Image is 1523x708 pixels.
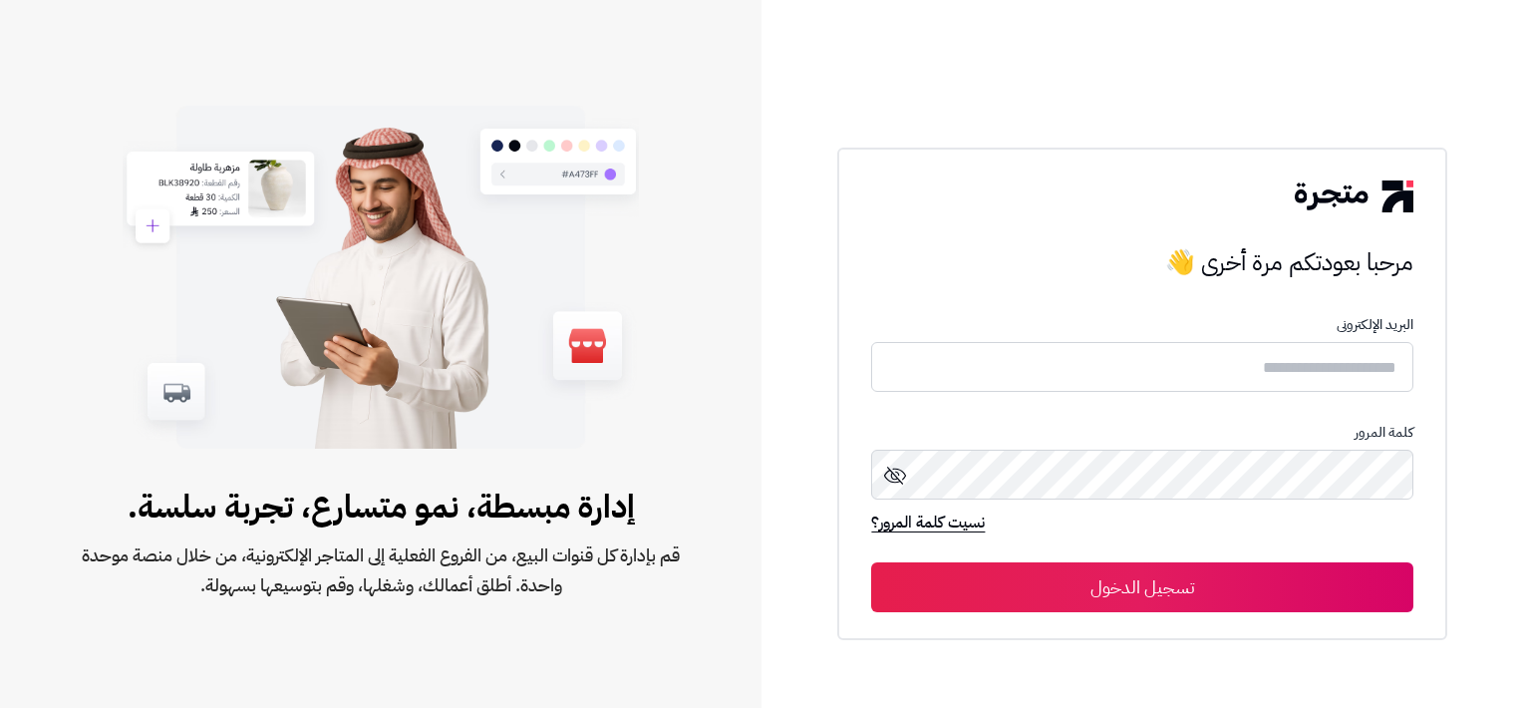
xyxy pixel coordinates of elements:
[871,511,985,538] a: نسيت كلمة المرور؟
[871,562,1412,612] button: تسجيل الدخول
[871,242,1412,282] h3: مرحبا بعودتكم مرة أخرى 👋
[64,483,698,531] span: إدارة مبسطة، نمو متسارع، تجربة سلسة.
[871,317,1412,333] p: البريد الإلكترونى
[1295,180,1412,212] img: logo-2.png
[64,540,698,600] span: قم بإدارة كل قنوات البيع، من الفروع الفعلية إلى المتاجر الإلكترونية، من خلال منصة موحدة واحدة. أط...
[871,425,1412,441] p: كلمة المرور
